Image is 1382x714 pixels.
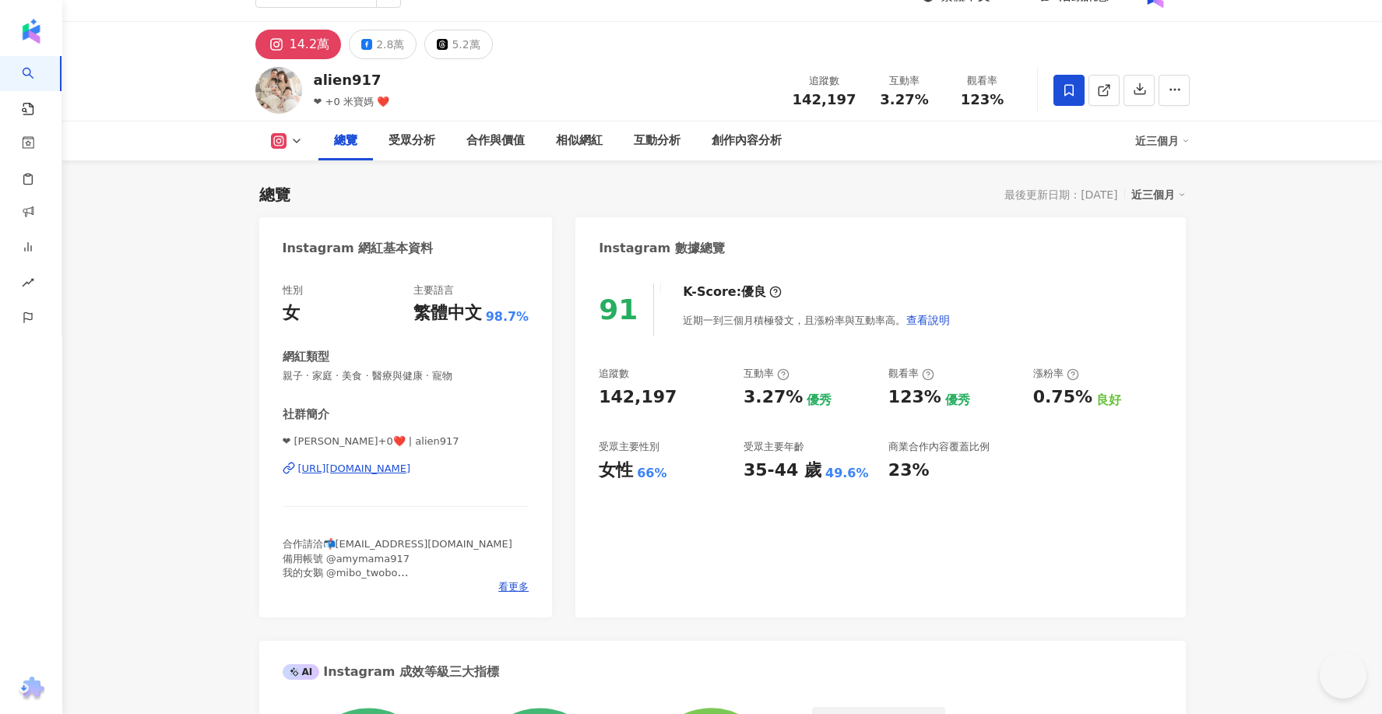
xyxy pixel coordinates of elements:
[599,385,677,410] div: 142,197
[880,92,928,107] span: 3.27%
[452,33,480,55] div: 5.2萬
[283,283,303,297] div: 性別
[1096,392,1121,409] div: 良好
[389,132,435,150] div: 受眾分析
[255,67,302,114] img: KOL Avatar
[888,385,941,410] div: 123%
[1004,188,1117,201] div: 最後更新日期：[DATE]
[498,580,529,594] span: 看更多
[283,538,512,607] span: 合作請洽📬[EMAIL_ADDRESS][DOMAIN_NAME] 備用帳號 @amymama917 我的女鵝 @mibo_twobo 我的老公 @tsai503 ———————————————...
[888,440,990,454] div: 商業合作內容覆蓋比例
[1131,185,1186,205] div: 近三個月
[1320,652,1366,698] iframe: Help Scout Beacon - Open
[807,392,832,409] div: 優秀
[744,367,789,381] div: 互動率
[744,459,821,483] div: 35-44 歲
[599,367,629,381] div: 追蹤數
[744,385,803,410] div: 3.27%
[283,462,529,476] a: [URL][DOMAIN_NAME]
[637,465,666,482] div: 66%
[334,132,357,150] div: 總覽
[961,92,1004,107] span: 123%
[413,283,454,297] div: 主要語言
[825,465,869,482] div: 49.6%
[888,459,930,483] div: 23%
[16,677,47,702] img: chrome extension
[634,132,680,150] div: 互動分析
[22,56,53,117] a: search
[424,30,492,59] button: 5.2萬
[906,304,951,336] button: 查看說明
[712,132,782,150] div: 創作內容分析
[298,462,411,476] div: [URL][DOMAIN_NAME]
[314,96,389,107] span: ❤ +0 米寶媽 ❤️
[741,283,766,301] div: 優良
[376,33,404,55] div: 2.8萬
[283,369,529,383] span: 親子 · 家庭 · 美食 · 醫療與健康 · 寵物
[19,19,44,44] img: logo icon
[599,294,638,325] div: 91
[599,240,725,257] div: Instagram 數據總覽
[1033,385,1092,410] div: 0.75%
[906,314,950,326] span: 查看說明
[875,73,934,89] div: 互動率
[744,440,804,454] div: 受眾主要年齡
[1135,128,1190,153] div: 近三個月
[283,406,329,423] div: 社群簡介
[1033,367,1079,381] div: 漲粉率
[314,70,389,90] div: alien917
[556,132,603,150] div: 相似網紅
[259,184,290,206] div: 總覽
[953,73,1012,89] div: 觀看率
[793,73,856,89] div: 追蹤數
[290,33,330,55] div: 14.2萬
[283,663,499,681] div: Instagram 成效等級三大指標
[683,304,951,336] div: 近期一到三個月積極發文，且漲粉率與互動率高。
[466,132,525,150] div: 合作與價值
[413,301,482,325] div: 繁體中文
[283,349,329,365] div: 網紅類型
[793,91,856,107] span: 142,197
[486,308,529,325] span: 98.7%
[349,30,417,59] button: 2.8萬
[283,434,529,448] span: ❤ [PERSON_NAME]+0❤️ | alien917
[599,459,633,483] div: 女性
[283,664,320,680] div: AI
[599,440,659,454] div: 受眾主要性別
[283,301,300,325] div: 女
[683,283,782,301] div: K-Score :
[283,240,434,257] div: Instagram 網紅基本資料
[888,367,934,381] div: 觀看率
[255,30,342,59] button: 14.2萬
[945,392,970,409] div: 優秀
[22,267,34,302] span: rise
